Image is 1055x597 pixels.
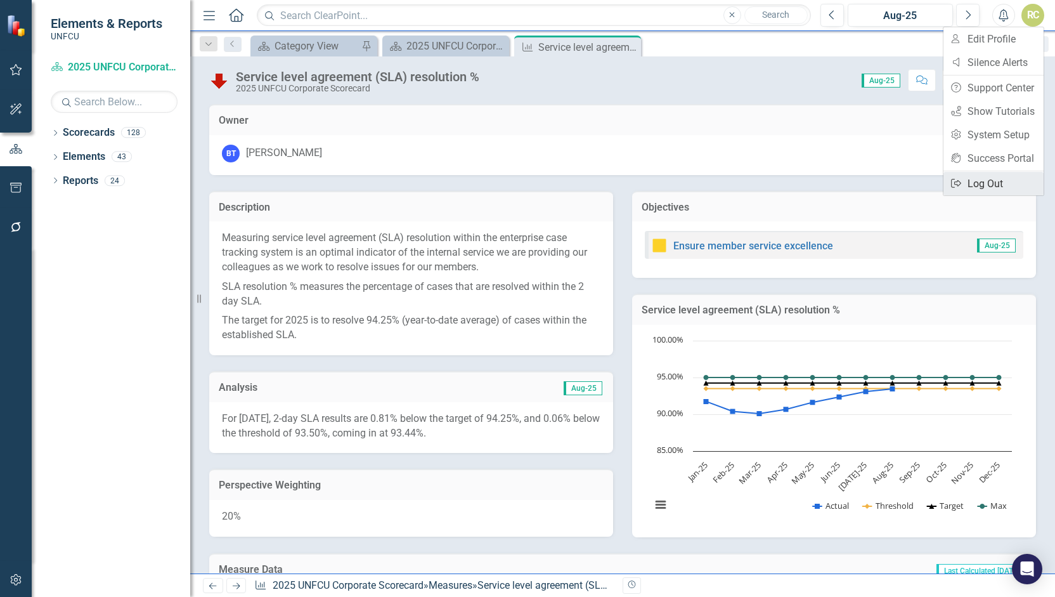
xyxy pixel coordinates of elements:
path: Jan-25, 91.73419773. Actual. [704,399,709,404]
a: Silence Alerts [943,51,1044,74]
img: Below Plan [209,70,230,91]
path: Aug-25, 94.25. Target. [890,380,895,385]
path: Mar-25, 95. Max. [757,375,762,380]
button: Show Threshold [863,500,914,511]
text: Sep-25 [896,459,922,485]
svg: Interactive chart [645,334,1018,525]
path: Oct-25, 93.5. Threshold. [943,386,948,391]
div: 24 [105,175,125,186]
div: Service level agreement (SLA) resolution % [236,70,479,84]
p: SLA resolution % measures the percentage of cases that are resolved within the 2 day SLA. [222,277,600,312]
path: Feb-25, 93.5. Threshold. [730,386,735,391]
h3: Owner [219,115,1026,126]
path: May-25, 94.25. Target. [810,380,815,385]
a: 2025 UNFCU Corporate Balanced Scorecard [385,38,506,54]
path: Mar-25, 93.5. Threshold. [757,386,762,391]
text: 95.00% [657,371,683,382]
div: 2025 UNFCU Corporate Balanced Scorecard [406,38,506,54]
small: UNFCU [51,31,162,41]
text: Apr-25 [764,459,789,485]
button: RC [1021,4,1044,27]
text: 90.00% [657,407,683,419]
a: Category View [254,38,358,54]
path: Jul-25, 94.25. Target. [864,380,869,385]
text: Target [940,500,964,511]
span: Aug-25 [977,239,1016,253]
h3: Objectives [642,202,1026,213]
text: Mar-25 [736,459,763,486]
img: Caution [652,238,667,253]
div: Service level agreement (SLA) resolution % [477,579,668,591]
path: Jun-25, 94.25. Target. [837,380,842,385]
text: Dec-25 [976,459,1002,485]
a: 2025 UNFCU Corporate Scorecard [51,60,178,75]
button: Aug-25 [848,4,953,27]
div: 43 [112,152,132,162]
button: View chart menu, Chart [652,496,670,514]
path: May-25, 95. Max. [810,375,815,380]
div: » » [254,579,613,593]
path: Nov-25, 94.25. Target. [970,380,975,385]
path: Sep-25, 93.5. Threshold. [917,386,922,391]
path: Jul-25, 93.07391092. Actual. [864,389,869,394]
a: Elements [63,150,105,164]
a: Show Tutorials [943,100,1044,123]
a: Ensure member service excellence [673,240,833,252]
span: Elements & Reports [51,16,162,31]
path: May-25, 93.5. Threshold. [810,386,815,391]
span: Last Calculated [DATE] [936,564,1025,578]
p: The target for 2025 is to resolve 94.25% (year-to-date average) of cases within the established SLA. [222,311,600,343]
h3: Measure Data [219,564,555,575]
a: System Setup [943,123,1044,147]
button: Show Max [978,500,1006,511]
path: Jun-25, 95. Max. [837,375,842,380]
h3: Perspective Weighting [219,480,604,491]
path: Feb-25, 95. Max. [730,375,735,380]
path: Apr-25, 93.5. Threshold. [784,386,789,391]
a: Support Center [943,76,1044,100]
path: Feb-25, 90.3854299. Actual. [730,409,735,414]
button: Show Target [927,500,964,511]
div: BT [222,145,240,162]
div: Open Intercom Messenger [1012,554,1042,584]
text: May-25 [789,459,816,487]
text: [DATE]-25 [836,459,869,493]
span: 20% [222,510,241,522]
h3: Service level agreement (SLA) resolution % [642,305,1026,316]
button: Show Actual [813,500,849,511]
h3: Description [219,202,604,213]
a: Edit Profile [943,27,1044,51]
text: Jan-25 [685,459,710,485]
p: Measuring service level agreement (SLA) resolution within the enterprise case tracking system is ... [222,231,600,277]
input: Search ClearPoint... [257,4,811,27]
path: Dec-25, 94.25. Target. [997,380,1002,385]
span: Aug-25 [564,381,602,395]
path: Apr-25, 94.25. Target. [784,380,789,385]
div: Service level agreement (SLA) resolution % [538,39,638,55]
button: Search [744,6,808,24]
a: Success Portal [943,147,1044,170]
text: Oct-25 [924,459,949,485]
path: Dec-25, 93.5. Threshold. [997,386,1002,391]
div: 128 [121,128,146,138]
h3: Analysis [219,382,408,393]
a: 2025 UNFCU Corporate Scorecard [273,579,424,591]
path: Oct-25, 94.25. Target. [943,380,948,385]
path: Apr-25, 95. Max. [784,375,789,380]
text: Feb-25 [711,459,737,485]
div: Aug-25 [852,8,948,23]
path: Mar-25, 94.25. Target. [757,380,762,385]
path: Sep-25, 94.25. Target. [917,380,922,385]
input: Search Below... [51,91,178,113]
span: Aug-25 [862,74,900,88]
path: Jan-25, 94.25. Target. [704,380,709,385]
a: Measures [429,579,472,591]
a: Log Out [943,172,1044,195]
path: Jun-25, 93.5. Threshold. [837,386,842,391]
p: For [DATE], 2-day SLA results are 0.81% below the target of 94.25%, and 0.06% below the threshold... [222,412,600,441]
path: Feb-25, 94.25. Target. [730,380,735,385]
path: Aug-25, 93.43973583. Actual. [890,386,895,391]
div: Category View [275,38,358,54]
text: Nov-25 [948,459,975,486]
